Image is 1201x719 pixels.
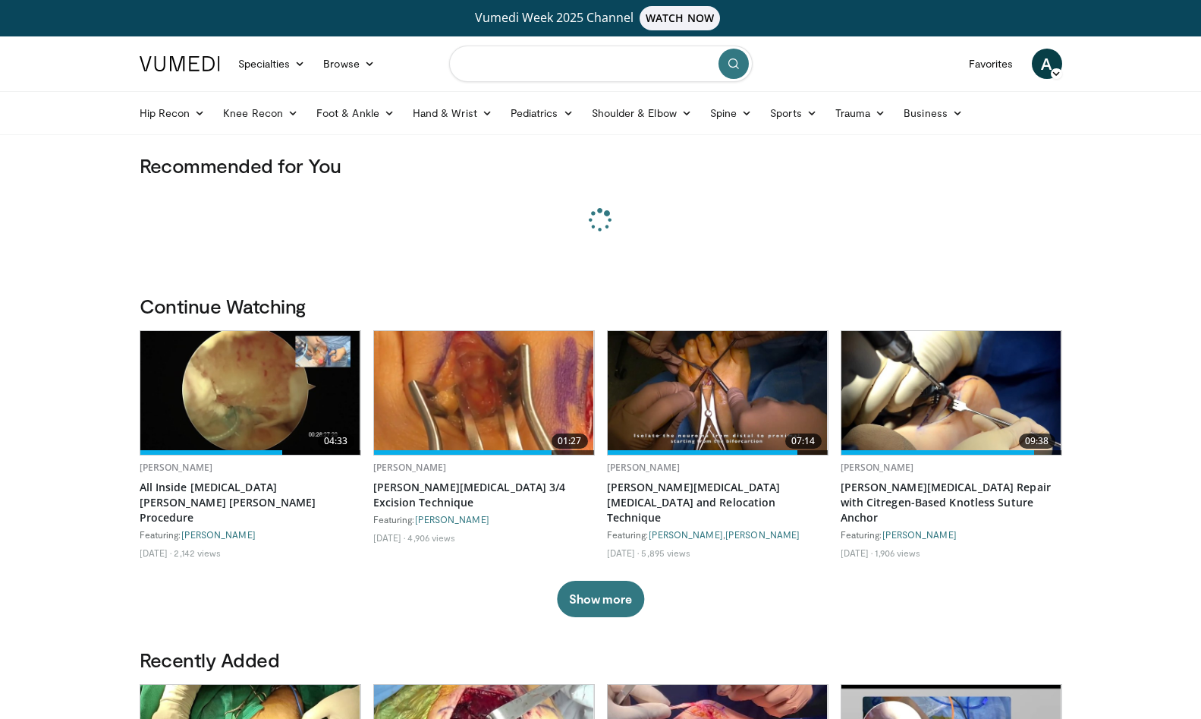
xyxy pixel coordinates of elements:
a: [PERSON_NAME][MEDICAL_DATA] [MEDICAL_DATA] and Relocation Technique [607,480,828,525]
a: [PERSON_NAME] [415,514,489,525]
span: 09:38 [1019,434,1055,449]
a: [PERSON_NAME][MEDICAL_DATA] 3/4 Excision Technique [373,480,595,510]
a: 04:33 [140,331,360,455]
li: 4,906 views [407,531,455,544]
img: 42cb2589-ede3-4ce9-bf09-25f2d5a5764f.620x360_q85_upscale.jpg [374,331,594,455]
a: [PERSON_NAME] [373,461,447,474]
h3: Recently Added [140,648,1062,672]
a: Spine [701,98,761,128]
a: [PERSON_NAME] [882,529,957,540]
a: Vumedi Week 2025 ChannelWATCH NOW [142,6,1060,30]
a: [PERSON_NAME] [841,461,914,474]
a: All Inside [MEDICAL_DATA] [PERSON_NAME] [PERSON_NAME] Procedure [140,480,361,525]
a: Hand & Wrist [404,98,501,128]
a: [PERSON_NAME] [140,461,213,474]
a: 09:38 [841,331,1061,455]
li: 1,906 views [875,547,920,559]
img: 65495be8-146b-49f4-a15a-37d77e617c37.620x360_q85_upscale.jpg [608,331,828,455]
li: 2,142 views [174,547,221,559]
a: 01:27 [374,331,594,455]
a: Business [894,98,972,128]
div: Featuring: [841,528,1062,541]
a: [PERSON_NAME] [181,529,256,540]
a: Hip Recon [130,98,215,128]
li: [DATE] [841,547,873,559]
li: [DATE] [607,547,640,559]
a: Trauma [826,98,895,128]
a: [PERSON_NAME] [607,461,681,474]
a: [PERSON_NAME][MEDICAL_DATA] Repair with Citregen-Based Knotless Suture Anchor [841,480,1062,525]
img: 494bc66b-2f64-484e-a62a-d4149d85dd8f.620x360_q85_upscale.jpg [841,331,1061,455]
div: Featuring: , [607,528,828,541]
img: VuMedi Logo [140,56,220,71]
div: Featuring: [140,528,361,541]
a: 07:14 [608,331,828,455]
li: [DATE] [140,547,172,559]
span: 01:27 [552,434,588,449]
span: 07:14 [785,434,822,449]
a: Browse [314,49,384,79]
button: Show more [557,581,644,617]
a: [PERSON_NAME] [725,529,800,540]
li: [DATE] [373,531,406,544]
a: Foot & Ankle [307,98,404,128]
h3: Continue Watching [140,294,1062,318]
a: [PERSON_NAME] [649,529,723,540]
a: Sports [761,98,826,128]
a: Specialties [229,49,315,79]
h3: Recommended for You [140,153,1062,178]
a: Knee Recon [214,98,307,128]
a: A [1032,49,1062,79]
input: Search topics, interventions [449,46,753,82]
a: Favorites [960,49,1023,79]
span: 04:33 [318,434,354,449]
a: Shoulder & Elbow [583,98,701,128]
li: 5,895 views [641,547,690,559]
img: 2e26a2eb-7167-482e-a47c-65982369da30.620x360_q85_upscale.jpg [140,331,360,455]
span: WATCH NOW [640,6,720,30]
div: Featuring: [373,513,595,525]
a: Pediatrics [501,98,583,128]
